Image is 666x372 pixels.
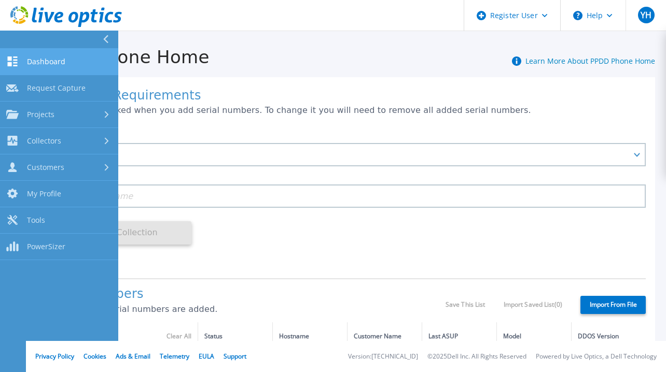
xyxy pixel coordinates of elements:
span: Tools [27,216,45,225]
th: DDOS Version [571,322,646,351]
span: Projects [27,110,54,119]
th: Hostname [272,322,347,351]
a: Learn More About PPDD Phone Home [525,56,655,66]
h1: Collection Requirements [46,89,646,103]
span: YH [641,11,651,19]
button: Request Collection [46,221,191,245]
span: Customers [27,163,64,172]
input: Enter Project Name [46,184,646,208]
li: Version: [TECHNICAL_ID] [348,353,418,360]
h1: Serial Numbers [46,287,446,302]
span: My Profile [27,189,61,198]
div: Serial Number [52,331,191,342]
th: Last ASUP [422,322,496,351]
a: EULA [199,352,214,361]
span: Dashboard [27,57,65,66]
div: Last 15 Days [53,150,627,159]
a: Telemetry [160,352,189,361]
a: Ads & Email [116,352,150,361]
th: Model [496,322,571,351]
p: Timeframe is locked when you add serial numbers. To change it you will need to remove all added s... [46,106,646,115]
span: PowerSizer [27,242,65,251]
span: Collectors [27,136,61,146]
a: Cookies [84,352,106,361]
a: Support [224,352,246,361]
th: Status [198,322,273,351]
li: © 2025 Dell Inc. All Rights Reserved [427,353,526,360]
label: Import From File [580,296,646,314]
a: Privacy Policy [35,352,74,361]
th: Customer Name [347,322,422,351]
li: Powered by Live Optics, a Dell Technology [536,353,657,360]
span: Request Capture [27,83,86,93]
p: 0 of 20 (max) serial numbers are added. [46,305,446,314]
